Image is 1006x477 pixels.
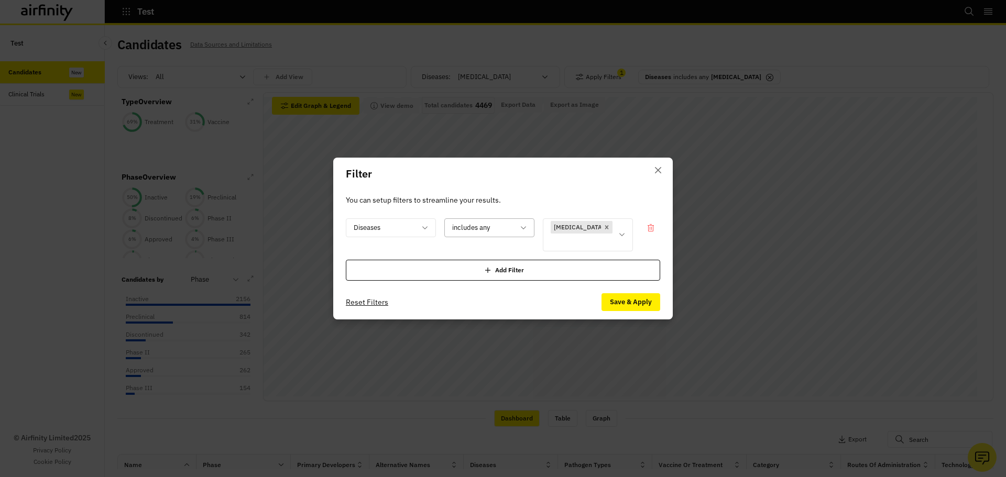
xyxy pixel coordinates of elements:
[650,162,666,179] button: Close
[346,260,660,281] div: Add Filter
[333,158,673,190] header: Filter
[601,221,613,234] div: Remove [object Object]
[602,293,660,311] button: Save & Apply
[346,194,660,206] p: You can setup filters to streamline your results.
[346,294,388,310] button: Reset Filters
[554,223,604,232] p: [MEDICAL_DATA]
